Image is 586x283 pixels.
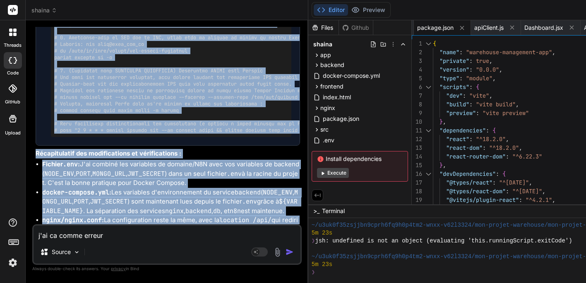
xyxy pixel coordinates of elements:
span: , [516,101,519,108]
span: "^6.22.3" [512,153,542,160]
span: "^18.2.0" [489,144,519,151]
div: 5 [412,74,422,83]
span: , [443,118,446,125]
span: "^4.2.1" [526,196,552,204]
span: "vite" [469,92,489,99]
span: } [439,161,443,169]
code: nginx/nginx.conf [42,216,102,224]
img: settings [6,256,20,270]
div: 17 [412,178,422,187]
span: index.html [322,92,352,102]
span: "module" [466,74,492,82]
code: .env [227,170,242,178]
div: 6 [412,83,422,91]
code: JWT_SECRET [127,170,165,178]
div: Click to collapse the range. [423,126,434,135]
code: NODE_ENV [263,188,293,197]
span: , [529,179,532,186]
span: src [320,125,329,134]
div: 16 [412,170,422,178]
span: Dashboard.jsx [524,24,563,32]
code: PORT [74,197,89,206]
span: , [443,161,446,169]
label: Upload [5,130,21,137]
span: "warehouse-management-app" [466,48,552,56]
span: shaina [31,6,57,14]
code: docker-compose.yml [42,188,109,197]
div: Click to collapse the range. [423,83,434,91]
span: : [492,179,496,186]
span: "type" [439,74,459,82]
span: { [433,40,436,47]
div: 14 [412,152,422,161]
div: 19 [412,196,422,204]
strong: Récapitulatif des modifications et vérifications : [36,149,181,157]
span: "preview" [446,109,476,117]
img: attachment [273,247,282,257]
span: : [519,196,522,204]
div: 1 [412,39,422,48]
span: "@types/react-dom" [446,187,506,195]
span: "version" [439,66,469,73]
div: 11 [412,126,422,135]
li: Les variables d'environnement du service ( , , , ) sont maintenant lues depuis le fichier grâce à... [42,188,300,216]
span: : [469,135,473,143]
span: .env [322,135,335,145]
p: Source [52,248,71,256]
button: Execute [317,168,349,178]
span: : [486,127,489,134]
span: ❯ [312,269,315,276]
code: backend [235,188,261,197]
li: J'ai combiné les variables de domaine/N8N avec vos variables de backend ( , , , ) dans un seul fi... [42,160,300,188]
span: "0.0.0" [476,66,499,73]
span: >_ [313,207,319,215]
span: : [459,48,463,56]
span: jsh: undefined is not an object (evaluating 'this.runningScript.exitCode') [315,237,572,245]
span: "build" [446,101,469,108]
span: "dependencies" [439,127,486,134]
span: "vite preview" [483,109,529,117]
span: { [492,127,496,134]
span: : [469,66,473,73]
span: "^[DATE]" [499,179,529,186]
span: : [469,83,473,91]
span: app [320,51,331,59]
span: , [552,48,555,56]
span: : [496,170,499,177]
div: 2 [412,48,422,57]
img: icon [286,248,294,256]
div: 10 [412,118,422,126]
span: docker-compose.yml [322,71,381,81]
div: 3 [412,57,422,65]
span: : [476,109,479,117]
div: 9 [412,109,422,118]
span: "react" [446,135,469,143]
span: "private" [439,57,469,65]
label: code [7,70,19,77]
strong: : [42,188,111,196]
span: true [476,57,489,65]
code: NODE_ENV [44,170,74,178]
span: { [502,170,506,177]
span: , [542,187,545,195]
code: location /api/ [219,216,271,224]
strong: : [42,216,104,224]
span: : [506,153,509,160]
span: , [489,57,492,65]
div: 15 [412,161,422,170]
code: .env [242,197,257,206]
div: 8 [412,100,422,109]
span: backend [320,61,344,69]
div: 13 [412,144,422,152]
span: , [499,66,502,73]
span: "^[DATE]" [512,187,542,195]
span: "scripts" [439,83,469,91]
span: "devDependencies" [439,170,496,177]
span: shaina [313,40,332,48]
code: nginx [165,207,184,215]
span: apiClient.js [474,24,504,32]
span: : [469,101,473,108]
span: : [483,144,486,151]
div: Github [339,24,373,32]
span: package.json [322,114,360,124]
